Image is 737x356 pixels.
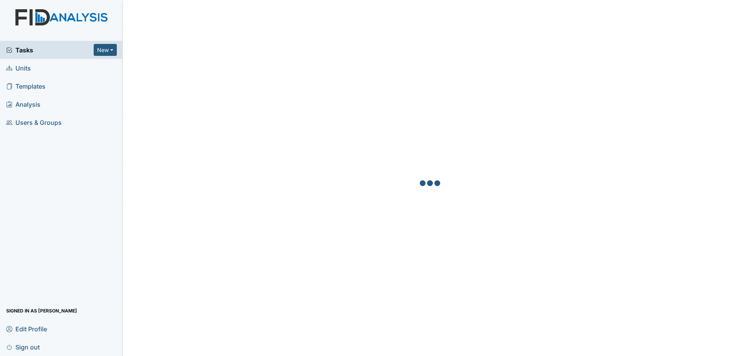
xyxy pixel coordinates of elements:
[6,62,31,74] span: Units
[6,305,77,317] span: Signed in as [PERSON_NAME]
[6,116,62,128] span: Users & Groups
[94,44,117,56] button: New
[6,341,40,353] span: Sign out
[6,323,47,335] span: Edit Profile
[6,80,45,92] span: Templates
[6,98,40,110] span: Analysis
[6,45,94,55] a: Tasks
